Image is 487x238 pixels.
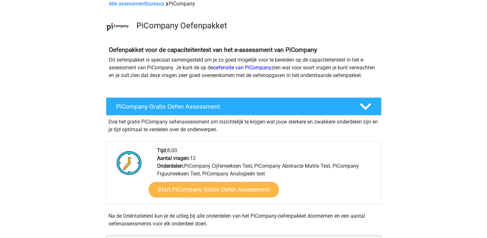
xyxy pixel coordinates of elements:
a: Alle assessmentbureaus [109,1,164,7]
h3: PiCompany Oefenpakket [136,21,376,31]
b: Oefenpakket voor de capaciteitentest van het e-assessment van PiCompany [109,46,317,54]
div: Na de Oriëntatietest kun je de uitleg bij alle onderdelen van het PiCompany-oefenpakket doornemen... [106,212,381,228]
b: Aantal vragen: [157,155,190,161]
a: PiCompany Gratis Oefen Assessment [103,97,384,115]
img: Klok [113,147,145,179]
h4: PiCompany Gratis Oefen Assessment [116,103,349,110]
div: 8:00 12 PiCompany Cijferreeksen Test, PiCompany Abstracte Matrix Test, PiCompany Figuurreeksen Te... [152,147,381,204]
b: Onderdelen: [157,163,184,169]
p: Dit oefenpakket is speciaal samengesteld om je zo goed mogelijk voor te bereiden op de capaciteit... [109,56,379,79]
a: Start PiCompany Gratis Oefen Assessment [148,182,279,197]
div: Doe het gratis PiCompany oefenassessment om inzichtelijk te krijgen wat jouw sterkere en zwakkere... [106,115,381,134]
a: oefensite van PiCompany [213,64,271,71]
b: Tijd: [157,147,167,154]
img: picompany.png [106,15,129,38]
